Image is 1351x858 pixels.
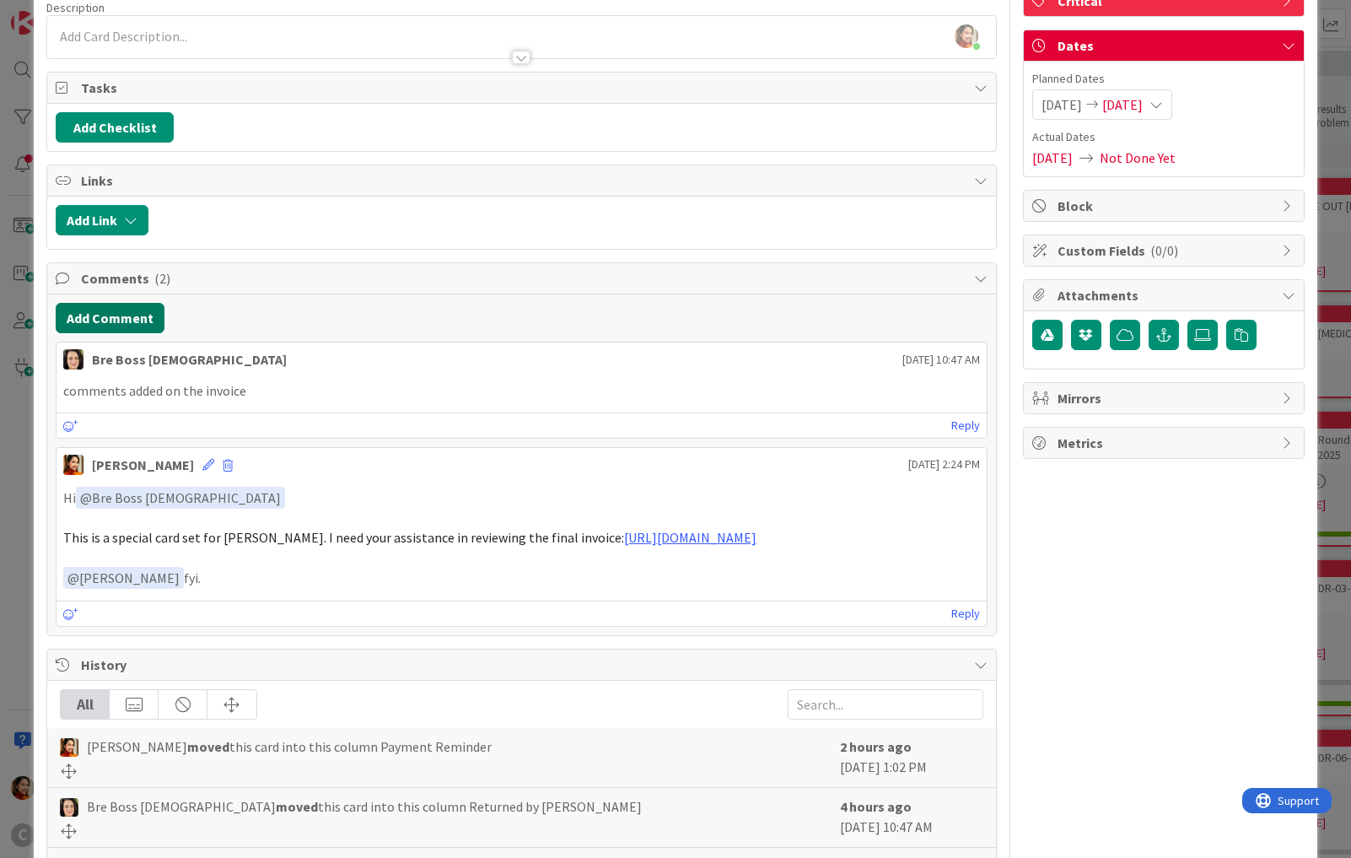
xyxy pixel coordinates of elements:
[80,489,92,506] span: @
[56,112,174,143] button: Add Checklist
[61,690,110,719] div: All
[1058,388,1273,408] span: Mirrors
[87,737,492,757] span: [PERSON_NAME] this card into this column Payment Reminder
[1032,128,1295,146] span: Actual Dates
[908,456,980,473] span: [DATE] 2:24 PM
[955,24,978,48] img: ZE7sHxBjl6aIQZ7EmcD5y5U36sLYn9QN.jpeg
[840,738,912,755] b: 2 hours ago
[63,349,83,370] img: BL
[951,415,980,436] a: Reply
[80,489,281,506] span: Bre Boss [DEMOGRAPHIC_DATA]
[35,3,77,23] span: Support
[840,737,983,779] div: [DATE] 1:02 PM
[87,796,642,817] span: Bre Boss [DEMOGRAPHIC_DATA] this card into this column Returned by [PERSON_NAME]
[1058,196,1273,216] span: Block
[1058,433,1273,453] span: Metrics
[81,78,966,98] span: Tasks
[1058,240,1273,261] span: Custom Fields
[56,303,164,333] button: Add Comment
[154,270,170,287] span: ( 2 )
[276,798,318,815] b: moved
[1100,148,1176,168] span: Not Done Yet
[187,738,229,755] b: moved
[1032,70,1295,88] span: Planned Dates
[67,569,79,586] span: @
[624,529,756,546] a: [URL][DOMAIN_NAME]
[81,268,966,289] span: Comments
[1042,94,1082,115] span: [DATE]
[92,349,287,370] div: Bre Boss [DEMOGRAPHIC_DATA]
[1058,285,1273,305] span: Attachments
[840,796,983,839] div: [DATE] 10:47 AM
[81,170,966,191] span: Links
[63,455,83,475] img: PM
[81,655,966,675] span: History
[902,351,980,369] span: [DATE] 10:47 AM
[60,798,78,817] img: BL
[951,603,980,624] a: Reply
[1150,242,1178,259] span: ( 0/0 )
[56,205,148,235] button: Add Link
[63,529,624,546] span: This is a special card set for [PERSON_NAME]. I need your assistance in reviewing the final invoice:
[1032,148,1073,168] span: [DATE]
[788,689,983,720] input: Search...
[92,455,194,475] div: [PERSON_NAME]
[63,567,980,590] p: fyi.
[1058,35,1273,56] span: Dates
[60,738,78,757] img: PM
[63,381,980,401] p: comments added on the invoice
[1102,94,1143,115] span: [DATE]
[840,798,912,815] b: 4 hours ago
[63,487,980,510] p: Hi
[67,569,180,586] span: [PERSON_NAME]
